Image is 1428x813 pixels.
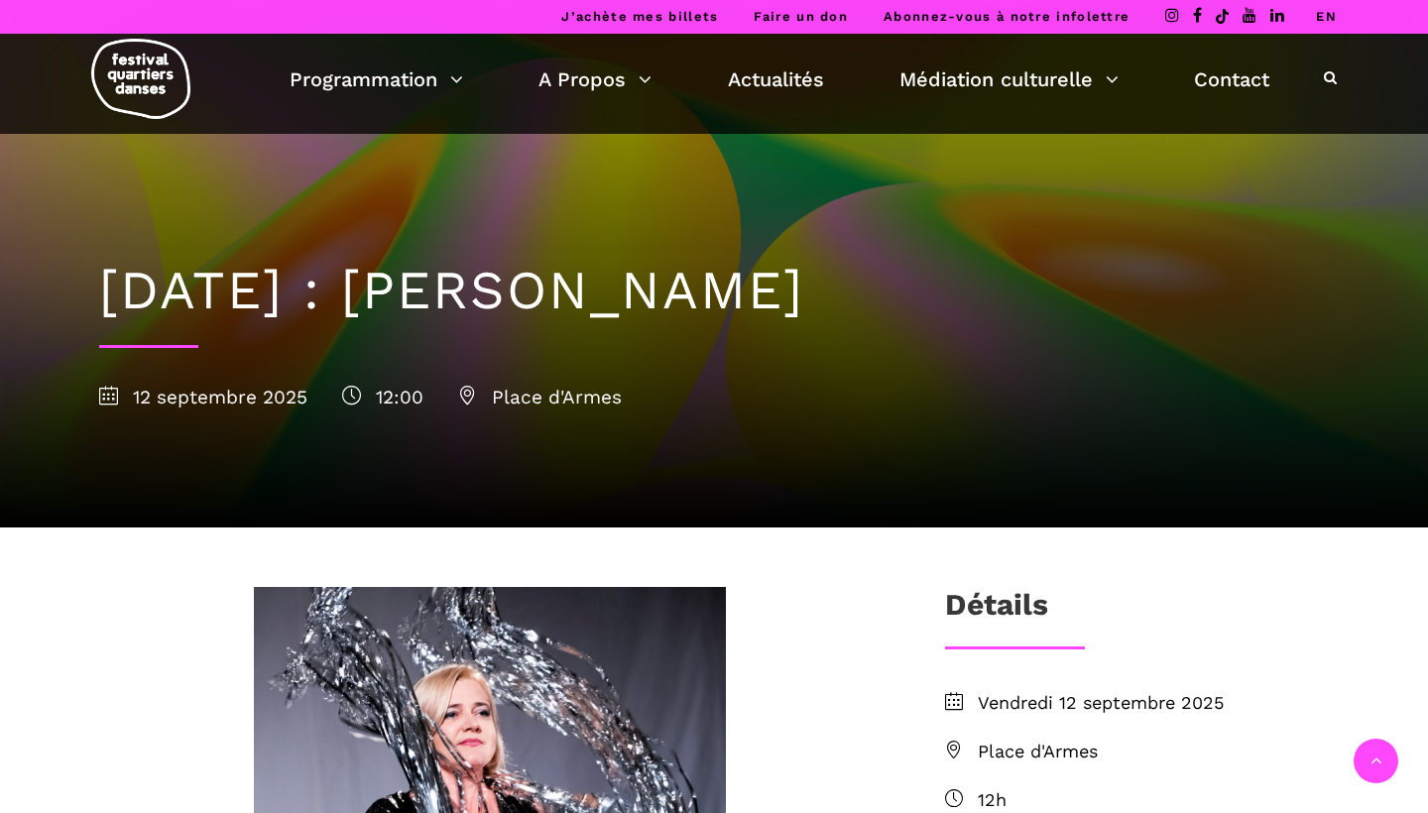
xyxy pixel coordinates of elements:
h3: Détails [945,587,1048,637]
span: 12 septembre 2025 [99,386,307,408]
img: logo-fqd-med [91,39,190,119]
span: Place d'Armes [978,738,1329,766]
a: J’achète mes billets [561,9,718,24]
a: Actualités [728,62,824,96]
a: Contact [1194,62,1269,96]
a: EN [1316,9,1337,24]
h1: [DATE] : [PERSON_NAME] [99,259,1329,323]
span: Place d'Armes [458,386,622,408]
a: A Propos [538,62,652,96]
a: Abonnez-vous à notre infolettre [884,9,1130,24]
span: 12:00 [342,386,423,408]
a: Médiation culturelle [899,62,1119,96]
a: Programmation [290,62,463,96]
a: Faire un don [754,9,848,24]
span: Vendredi 12 septembre 2025 [978,689,1329,718]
